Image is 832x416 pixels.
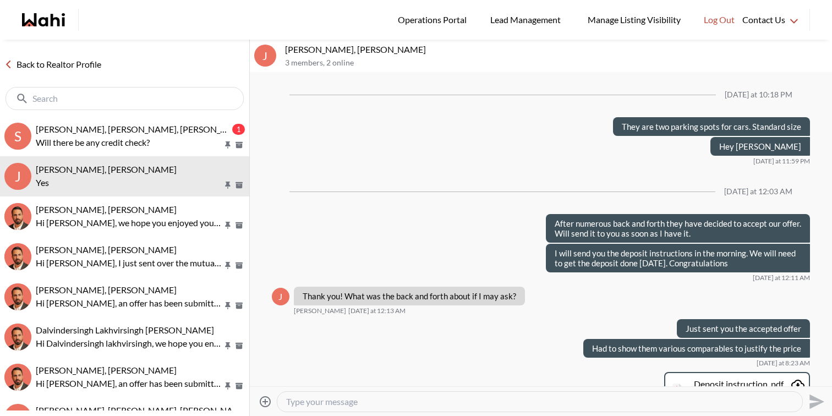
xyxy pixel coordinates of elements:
[223,341,233,351] button: Pin
[348,306,406,315] time: 2025-09-11T04:13:13.243Z
[254,45,276,67] div: J
[719,141,801,151] p: Hey [PERSON_NAME]
[22,13,65,26] a: Wahi homepage
[286,396,793,407] textarea: Type your message
[592,343,801,353] p: Had to show them various comparables to justify the price
[4,283,31,310] img: k
[272,288,289,305] div: J
[686,324,801,333] p: Just sent you the accepted offer
[233,140,245,150] button: Archive
[223,180,233,190] button: Pin
[233,301,245,310] button: Archive
[4,163,31,190] div: J
[725,90,792,100] div: [DATE] at 10:18 PM
[4,243,31,270] img: R
[36,164,177,174] span: [PERSON_NAME], [PERSON_NAME]
[32,93,219,104] input: Search
[36,405,249,415] span: [PERSON_NAME], [PERSON_NAME], [PERSON_NAME]
[232,124,245,135] div: 1
[4,283,31,310] div: khalid Alvi, Behnam
[791,377,804,391] a: Attachment
[694,379,784,390] div: Deposit instruction .pdf
[753,157,810,166] time: 2025-09-11T03:59:13.538Z
[36,365,177,375] span: [PERSON_NAME], [PERSON_NAME]
[223,261,233,270] button: Pin
[233,381,245,391] button: Archive
[36,297,223,310] p: Hi [PERSON_NAME], an offer has been submitted for [STREET_ADDRESS]. If you’re still interested in...
[4,243,31,270] div: Rita Kukendran, Behnam
[233,261,245,270] button: Archive
[36,216,223,229] p: Hi [PERSON_NAME], we hope you enjoyed your showings! Did the properties meet your criteria? What ...
[490,13,565,27] span: Lead Management
[704,13,735,27] span: Log Out
[753,273,810,282] time: 2025-09-11T04:11:58.648Z
[285,58,828,68] p: 3 members , 2 online
[555,248,801,268] p: I will send you the deposit instructions in the morning. We will need to get the deposit done [DA...
[223,301,233,310] button: Pin
[233,180,245,190] button: Archive
[294,306,346,315] span: [PERSON_NAME]
[4,203,31,230] div: Nidhi Singh, Behnam
[36,325,214,335] span: Dalvindersingh Lakhvirsingh [PERSON_NAME]
[223,221,233,230] button: Pin
[398,13,470,27] span: Operations Portal
[36,244,177,255] span: [PERSON_NAME], [PERSON_NAME]
[36,124,249,134] span: [PERSON_NAME], [PERSON_NAME], [PERSON_NAME]
[233,341,245,351] button: Archive
[223,381,233,391] button: Pin
[36,284,177,295] span: [PERSON_NAME], [PERSON_NAME]
[36,256,223,270] p: Hi [PERSON_NAME], I just sent over the mutual release. Please take a moment to review and sign it
[757,359,810,368] time: 2025-09-11T12:23:13.136Z
[4,123,31,150] div: S
[233,221,245,230] button: Archive
[36,204,177,215] span: [PERSON_NAME], [PERSON_NAME]
[36,136,223,149] p: Will there be any credit check?
[4,203,31,230] img: N
[36,176,223,189] p: Yes
[724,187,792,196] div: [DATE] at 12:03 AM
[555,218,801,238] p: After numerous back and forth they have decided to accept our offer. Will send it to you as soon ...
[584,13,684,27] span: Manage Listing Visibility
[4,324,31,351] img: D
[36,337,223,350] p: Hi Dalvindersingh lakhvirsingh, we hope you enjoyed your showings! Did the properties meet your c...
[622,122,801,132] p: They are two parking spots for cars. Standard size
[803,389,828,414] button: Send
[223,140,233,150] button: Pin
[285,44,828,55] p: [PERSON_NAME], [PERSON_NAME]
[4,324,31,351] div: Dalvindersingh Lakhvirsingh Jaswal, Behnam
[36,377,223,390] p: Hi [PERSON_NAME], an offer has been submitted for [STREET_ADDRESS]. If you’re still interested in...
[4,364,31,391] img: C
[4,364,31,391] div: Caroline Rouben, Behnam
[303,291,516,301] p: Thank you! What was the back and forth about if I may ask?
